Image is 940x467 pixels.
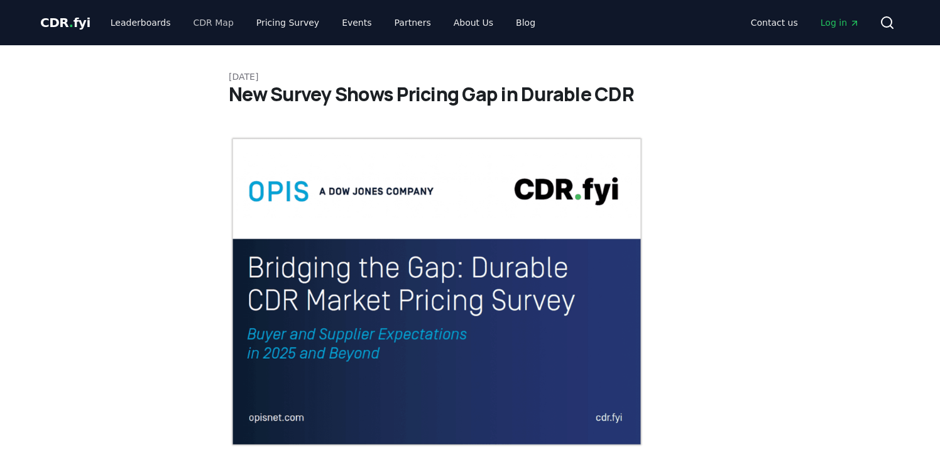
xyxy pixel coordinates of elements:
span: . [69,15,74,30]
h1: New Survey Shows Pricing Gap in Durable CDR [229,83,711,106]
a: Blog [506,11,545,34]
a: Contact us [741,11,808,34]
a: Partners [385,11,441,34]
a: Pricing Survey [246,11,329,34]
nav: Main [101,11,545,34]
img: blog post image [229,136,645,448]
span: Log in [821,16,860,29]
a: Events [332,11,381,34]
a: Log in [811,11,870,34]
nav: Main [741,11,870,34]
a: Leaderboards [101,11,181,34]
a: CDR Map [183,11,244,34]
span: CDR fyi [40,15,90,30]
a: About Us [444,11,503,34]
a: CDR.fyi [40,14,90,31]
p: [DATE] [229,70,711,83]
